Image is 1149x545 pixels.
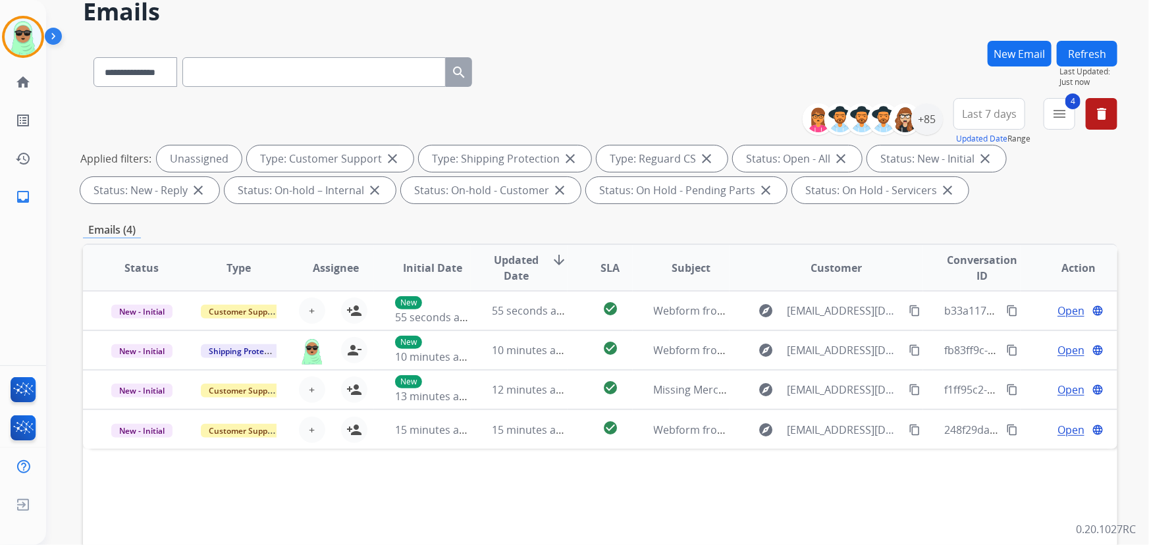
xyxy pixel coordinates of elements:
[201,384,286,398] span: Customer Support
[395,350,471,364] span: 10 minutes ago
[111,305,173,319] span: New - Initial
[602,340,618,356] mat-icon: check_circle
[1076,521,1136,537] p: 0.20.1027RC
[788,422,902,438] span: [EMAIL_ADDRESS][DOMAIN_NAME]
[309,422,315,438] span: +
[299,417,325,443] button: +
[944,303,1147,318] span: b33a1179-9181-41a4-9e06-92e44900648c
[758,182,774,198] mat-icon: close
[672,260,710,276] span: Subject
[759,342,774,358] mat-icon: explore
[788,342,902,358] span: [EMAIL_ADDRESS][DOMAIN_NAME]
[15,74,31,90] mat-icon: home
[551,252,567,268] mat-icon: arrow_downward
[909,344,921,356] mat-icon: content_copy
[601,260,620,276] span: SLA
[346,303,362,319] mat-icon: person_add
[395,296,422,309] p: New
[15,113,31,128] mat-icon: list_alt
[956,133,1030,144] span: Range
[597,145,728,172] div: Type: Reguard CS
[111,384,173,398] span: New - Initial
[492,343,568,357] span: 10 minutes ago
[1006,305,1018,317] mat-icon: content_copy
[395,310,472,324] span: 55 seconds ago
[395,375,422,388] p: New
[492,252,541,284] span: Updated Date
[15,151,31,167] mat-icon: history
[299,337,325,365] img: agent-avatar
[492,423,568,437] span: 15 minutes ago
[1006,344,1018,356] mat-icon: content_copy
[1094,106,1109,122] mat-icon: delete
[1092,305,1104,317] mat-icon: language
[1057,422,1084,438] span: Open
[367,182,383,198] mat-icon: close
[654,343,952,357] span: Webform from [EMAIL_ADDRESS][DOMAIN_NAME] on [DATE]
[602,380,618,396] mat-icon: check_circle
[909,424,921,436] mat-icon: content_copy
[792,177,969,203] div: Status: On Hold - Servicers
[201,424,286,438] span: Customer Support
[1006,424,1018,436] mat-icon: content_copy
[811,260,863,276] span: Customer
[1065,93,1081,109] span: 4
[699,151,714,167] mat-icon: close
[940,182,955,198] mat-icon: close
[1059,77,1117,88] span: Just now
[15,189,31,205] mat-icon: inbox
[962,111,1017,117] span: Last 7 days
[403,260,462,276] span: Initial Date
[299,298,325,324] button: +
[788,303,902,319] span: [EMAIL_ADDRESS][DOMAIN_NAME]
[1092,344,1104,356] mat-icon: language
[1092,384,1104,396] mat-icon: language
[944,343,1135,357] span: fb83ff9c-46e1-4158-b8f6-15121cb226f8
[867,145,1006,172] div: Status: New - Initial
[309,382,315,398] span: +
[977,151,993,167] mat-icon: close
[759,303,774,319] mat-icon: explore
[385,151,400,167] mat-icon: close
[1057,41,1117,66] button: Refresh
[988,41,1052,66] button: New Email
[395,389,471,403] span: 13 minutes ago
[83,222,141,238] p: Emails (4)
[1057,342,1084,358] span: Open
[586,177,787,203] div: Status: On Hold - Pending Parts
[654,382,759,397] span: Missing Merchandise
[451,65,467,80] mat-icon: search
[401,177,581,203] div: Status: On-hold - Customer
[909,305,921,317] mat-icon: content_copy
[1006,384,1018,396] mat-icon: content_copy
[788,382,902,398] span: [EMAIL_ADDRESS][DOMAIN_NAME]
[733,145,862,172] div: Status: Open - All
[956,134,1007,144] button: Updated Date
[395,423,471,437] span: 15 minutes ago
[654,423,952,437] span: Webform from [EMAIL_ADDRESS][DOMAIN_NAME] on [DATE]
[201,305,286,319] span: Customer Support
[1092,424,1104,436] mat-icon: language
[157,145,242,172] div: Unassigned
[419,145,591,172] div: Type: Shipping Protection
[309,303,315,319] span: +
[313,260,359,276] span: Assignee
[492,382,568,397] span: 12 minutes ago
[1052,106,1067,122] mat-icon: menu
[80,151,151,167] p: Applied filters:
[395,336,422,349] p: New
[759,422,774,438] mat-icon: explore
[1057,382,1084,398] span: Open
[833,151,849,167] mat-icon: close
[346,342,362,358] mat-icon: person_remove
[346,382,362,398] mat-icon: person_add
[346,422,362,438] mat-icon: person_add
[909,384,921,396] mat-icon: content_copy
[602,420,618,436] mat-icon: check_circle
[492,303,569,318] span: 55 seconds ago
[911,103,943,135] div: +85
[562,151,578,167] mat-icon: close
[201,344,291,358] span: Shipping Protection
[1059,66,1117,77] span: Last Updated:
[944,423,1138,437] span: 248f29da-dc7a-48cb-bba7-6ef5a4f5f0ac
